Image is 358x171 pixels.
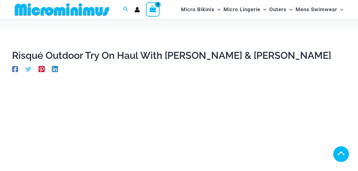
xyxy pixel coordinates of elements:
[222,2,268,17] a: Micro LingerieMenu ToggleMenu Toggle
[179,2,222,17] a: Micro BikinisMenu ToggleMenu Toggle
[146,2,160,16] a: View Shopping Cart, empty
[12,3,112,16] img: MM SHOP LOGO FLAT
[39,65,45,72] a: Pinterest
[25,65,31,72] a: Twitter
[268,2,294,17] a: OutersMenu ToggleMenu Toggle
[123,6,128,13] a: Search icon link
[179,1,346,18] nav: Site Navigation
[296,2,337,17] span: Mens Swimwear
[223,2,260,17] span: Micro Lingerie
[337,2,343,17] span: Menu Toggle
[269,2,287,17] span: Outers
[287,2,293,17] span: Menu Toggle
[135,7,140,12] a: Account icon link
[12,65,18,72] a: Facebook
[52,65,58,72] a: Linkedin
[181,2,214,17] span: Micro Bikinis
[260,2,266,17] span: Menu Toggle
[12,50,346,61] h1: Risqué Outdoor Try On Haul With [PERSON_NAME] & [PERSON_NAME]
[294,2,345,17] a: Mens SwimwearMenu ToggleMenu Toggle
[214,2,220,17] span: Menu Toggle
